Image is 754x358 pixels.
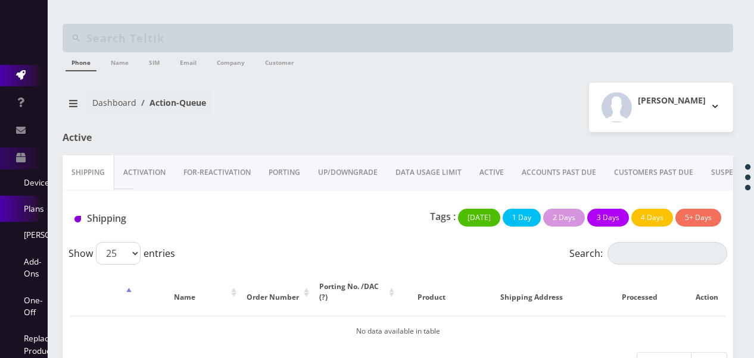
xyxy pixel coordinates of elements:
a: SIM [143,52,166,70]
input: Search: [607,242,727,265]
a: Dashboard [92,97,136,108]
nav: breadcrumb [63,90,389,124]
a: DATA USAGE LIMIT [387,155,471,190]
a: ACCOUNTS PAST DUE [513,155,605,190]
a: Company [211,52,251,70]
select: Showentries [96,242,141,265]
a: Activation [114,155,175,190]
button: [PERSON_NAME] [589,83,733,132]
th: : activate to sort column descending [70,269,135,315]
a: Email [174,52,202,70]
h1: Shipping [74,213,278,224]
li: Action-Queue [136,96,206,109]
button: 1 Day [503,209,541,227]
a: CUSTOMERS PAST DUE [605,155,702,190]
th: Product [398,269,465,315]
th: Order Number: activate to sort column ascending [241,269,312,315]
th: Action [688,269,726,315]
a: ACTIVE [471,155,513,190]
button: 3 Days [587,209,629,227]
p: Tags : [430,209,456,224]
button: [DATE] [458,209,500,227]
button: 4 Days [631,209,673,227]
th: Name: activate to sort column ascending [136,269,239,315]
label: Show entries [68,242,175,265]
td: No data available in table [70,316,726,346]
th: Processed: activate to sort column ascending [599,269,687,315]
th: Shipping Address [466,269,597,315]
th: Porting No. /DAC (?): activate to sort column ascending [313,269,397,315]
label: Search: [569,242,727,265]
h1: Active [63,132,274,143]
a: UP/DOWNGRADE [309,155,387,190]
a: Customer [259,52,300,70]
input: Search Teltik [86,27,730,49]
a: PORTING [260,155,309,190]
a: Phone [66,52,96,71]
a: FOR-REActivation [175,155,260,190]
button: 2 Days [543,209,585,227]
button: 5+ Days [675,209,721,227]
img: Shipping [74,216,81,222]
h2: [PERSON_NAME] [638,96,706,106]
a: Shipping [63,155,114,190]
a: Name [105,52,135,70]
